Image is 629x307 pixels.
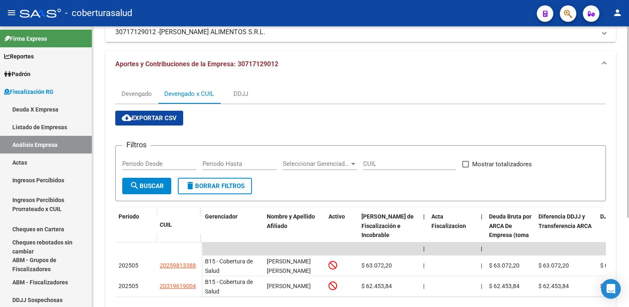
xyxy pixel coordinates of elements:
span: Acta Fiscalizacion [431,213,466,229]
span: 202505 [119,283,138,289]
mat-expansion-panel-header: 30717129012 -[PERSON_NAME] ALIMENTOS S.R.L. [105,22,616,42]
span: [PERSON_NAME] [PERSON_NAME] [267,258,311,274]
span: [PERSON_NAME] ALIMENTOS S.R.L. [159,28,265,37]
mat-panel-title: 30717129012 - [115,28,596,37]
div: DDJJ [233,89,248,98]
span: | [423,213,425,220]
span: $ 62.453,84 [538,283,569,289]
span: $ 63.072,20 [538,262,569,269]
div: Devengado [121,89,152,98]
span: Gerenciador [205,213,238,220]
h3: Filtros [122,139,151,151]
span: | [481,213,482,220]
datatable-header-cell: Acta Fiscalizacion [428,208,478,263]
mat-expansion-panel-header: Aportes y Contribuciones de la Empresa: 30717129012 [105,51,616,77]
span: Nombre y Apellido Afiliado [267,213,315,229]
span: 202505 [119,262,138,269]
mat-icon: person [613,8,622,18]
span: Fiscalización RG [4,87,54,96]
mat-icon: cloud_download [122,113,132,123]
button: Buscar [122,178,171,194]
button: Borrar Filtros [178,178,252,194]
span: Diferencia DDJJ y Transferencia ARCA [538,213,592,229]
datatable-header-cell: Período [115,208,156,242]
span: DJ Total [600,213,622,220]
span: Firma Express [4,34,47,43]
datatable-header-cell: Deuda Bruta Neto de Fiscalización e Incobrable [358,208,420,263]
span: Reportes [4,52,34,61]
span: B15 - Cobertura de Salud [205,258,253,274]
span: $ 62.453,84 [489,283,520,289]
datatable-header-cell: | [420,208,428,263]
span: B15 - Cobertura de Salud [205,279,253,295]
span: Exportar CSV [122,114,177,122]
span: Deuda Bruta por ARCA De Empresa (toma en cuenta todos los afiliados) [489,213,531,257]
span: - coberturasalud [65,4,132,22]
button: Exportar CSV [115,111,183,126]
span: Seleccionar Gerenciador [283,160,349,167]
mat-icon: search [130,181,140,191]
span: CUIL [160,221,172,228]
span: | [481,262,482,269]
span: 20319619004 [160,283,196,289]
span: $ 63.072,20 [361,262,392,269]
span: | [481,245,482,252]
span: [PERSON_NAME] [267,283,311,289]
span: Aportes y Contribuciones de la Empresa: 30717129012 [115,60,278,68]
div: Open Intercom Messenger [601,279,621,299]
mat-icon: menu [7,8,16,18]
span: Padrón [4,70,30,79]
span: Buscar [130,182,164,190]
div: Devengado x CUIL [164,89,214,98]
span: | [423,262,424,269]
span: 20259813388 [160,262,196,269]
datatable-header-cell: Gerenciador [202,208,263,263]
span: | [481,283,482,289]
span: $ 62.453,84 [361,283,392,289]
datatable-header-cell: | [478,208,486,263]
span: Activo [328,213,345,220]
datatable-header-cell: CUIL [156,216,202,234]
span: | [423,283,424,289]
span: Borrar Filtros [185,182,245,190]
span: [PERSON_NAME] de Fiscalización e Incobrable [361,213,414,239]
span: Mostrar totalizadores [472,159,532,169]
datatable-header-cell: Activo [325,208,358,263]
datatable-header-cell: Nombre y Apellido Afiliado [263,208,325,263]
span: $ 63.072,20 [489,262,520,269]
mat-icon: delete [185,181,195,191]
datatable-header-cell: Diferencia DDJJ y Transferencia ARCA [535,208,597,263]
datatable-header-cell: Deuda Bruta por ARCA De Empresa (toma en cuenta todos los afiliados) [486,208,535,263]
span: Período [119,213,139,220]
span: | [423,245,425,252]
